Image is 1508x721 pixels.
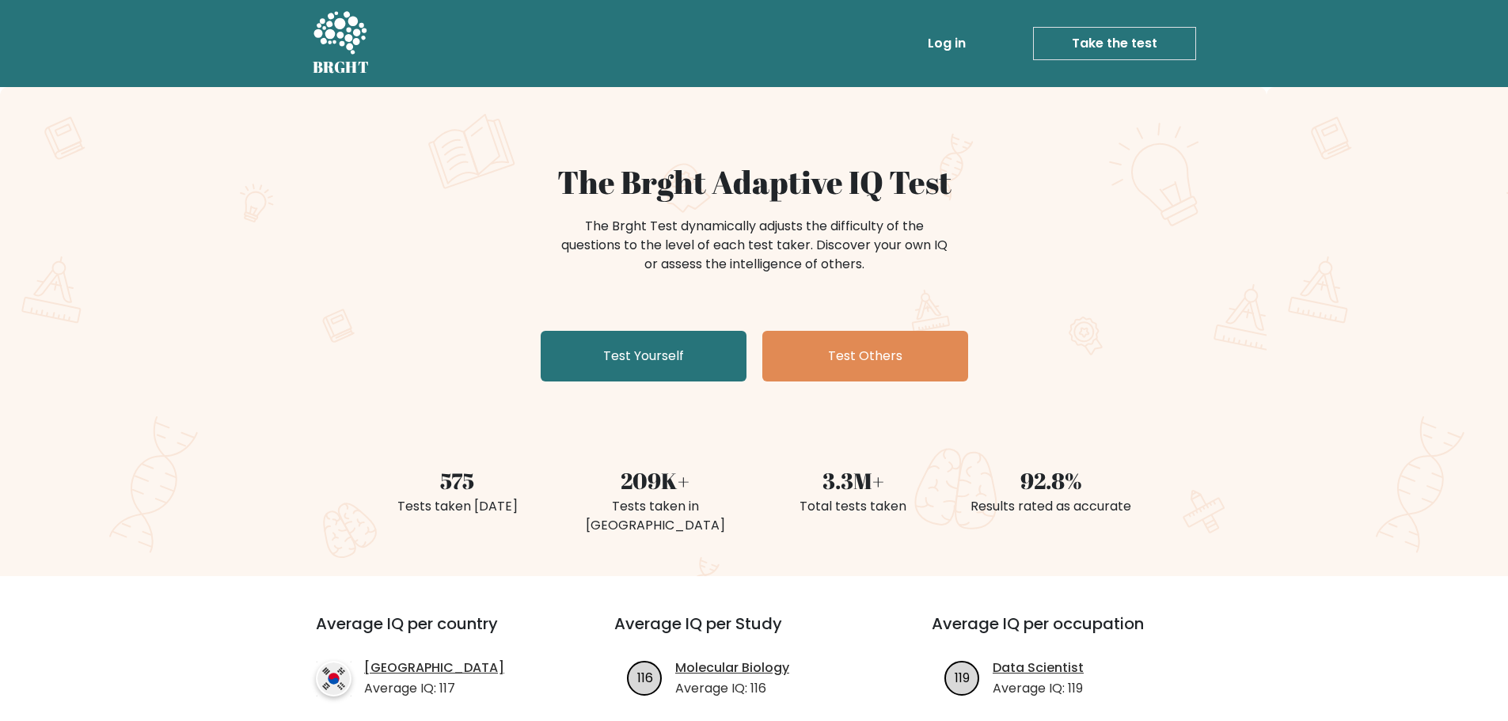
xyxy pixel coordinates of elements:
[1033,27,1196,60] a: Take the test
[921,28,972,59] a: Log in
[313,58,370,77] h5: BRGHT
[764,497,943,516] div: Total tests taken
[764,464,943,497] div: 3.3M+
[368,464,547,497] div: 575
[566,464,745,497] div: 209K+
[556,217,952,274] div: The Brght Test dynamically adjusts the difficulty of the questions to the level of each test take...
[368,163,1141,201] h1: The Brght Adaptive IQ Test
[541,331,746,381] a: Test Yourself
[566,497,745,535] div: Tests taken in [GEOGRAPHIC_DATA]
[364,658,504,677] a: [GEOGRAPHIC_DATA]
[955,668,970,686] text: 119
[637,668,653,686] text: 116
[993,658,1084,677] a: Data Scientist
[614,614,894,652] h3: Average IQ per Study
[993,679,1084,698] p: Average IQ: 119
[675,679,789,698] p: Average IQ: 116
[962,497,1141,516] div: Results rated as accurate
[313,6,370,81] a: BRGHT
[932,614,1211,652] h3: Average IQ per occupation
[316,614,557,652] h3: Average IQ per country
[675,658,789,677] a: Molecular Biology
[368,497,547,516] div: Tests taken [DATE]
[762,331,968,381] a: Test Others
[364,679,504,698] p: Average IQ: 117
[316,661,351,696] img: country
[962,464,1141,497] div: 92.8%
